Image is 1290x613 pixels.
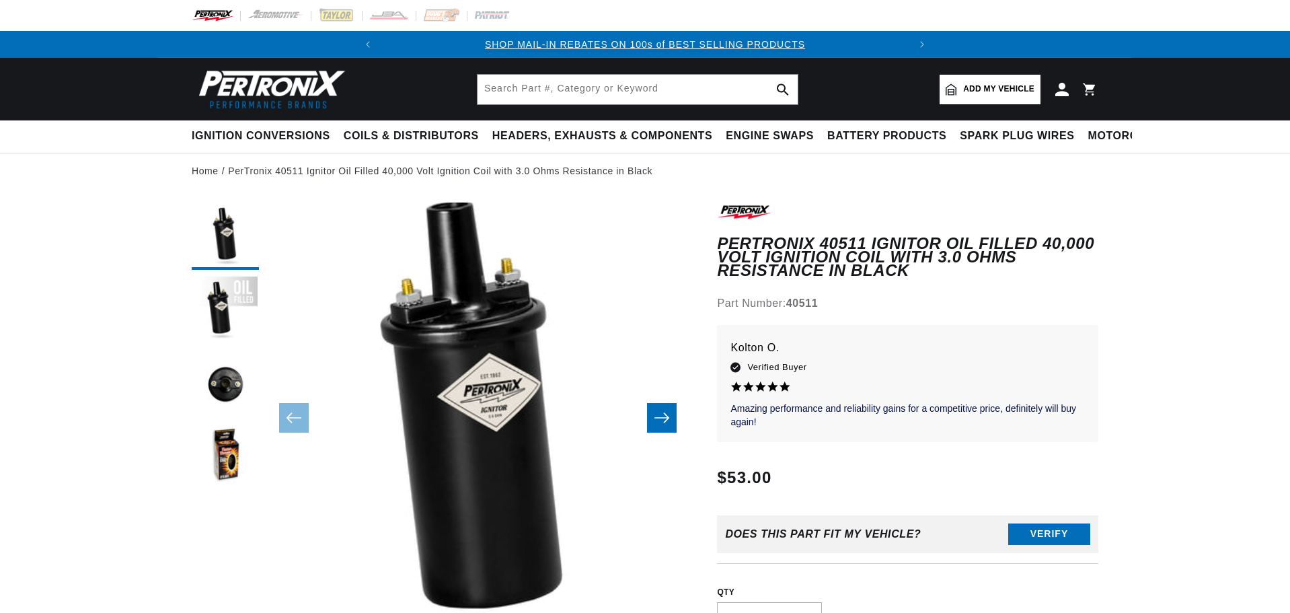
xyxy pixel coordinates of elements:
span: Ignition Conversions [192,129,330,143]
div: Does This part fit My vehicle? [725,528,921,540]
summary: Coils & Distributors [337,120,486,152]
button: Slide right [647,403,677,433]
summary: Motorcycle [1082,120,1175,152]
button: Translation missing: en.sections.announcements.next_announcement [909,31,936,58]
summary: Engine Swaps [719,120,821,152]
p: Kolton O. [730,338,1085,357]
a: Add my vehicle [940,75,1040,104]
span: Battery Products [827,129,946,143]
a: Home [192,164,219,178]
strong: 40511 [786,297,819,309]
summary: Spark Plug Wires [953,120,1081,152]
summary: Battery Products [821,120,953,152]
nav: breadcrumbs [192,164,1098,178]
summary: Ignition Conversions [192,120,337,152]
slideshow-component: Translation missing: en.sections.announcements.announcement_bar [158,31,1132,58]
h1: PerTronix 40511 Ignitor Oil Filled 40,000 Volt Ignition Coil with 3.0 Ohms Resistance in Black [717,237,1098,278]
a: PerTronix 40511 Ignitor Oil Filled 40,000 Volt Ignition Coil with 3.0 Ohms Resistance in Black [228,164,652,178]
div: Announcement [381,37,909,52]
span: $53.00 [717,466,771,490]
span: Coils & Distributors [344,129,479,143]
input: Search Part #, Category or Keyword [478,75,798,104]
button: Load image 1 in gallery view [192,203,259,270]
div: 1 of 2 [381,37,909,52]
button: Load image 3 in gallery view [192,351,259,418]
a: SHOP MAIL-IN REBATES ON 100s of BEST SELLING PRODUCTS [485,39,805,50]
button: search button [768,75,798,104]
span: Add my vehicle [963,83,1034,96]
span: Spark Plug Wires [960,129,1074,143]
span: Verified Buyer [747,360,806,375]
label: QTY [717,587,1098,598]
span: Headers, Exhausts & Components [492,129,712,143]
button: Slide left [279,403,309,433]
div: Part Number: [717,295,1098,312]
button: Load image 4 in gallery view [192,425,259,492]
button: Translation missing: en.sections.announcements.previous_announcement [354,31,381,58]
p: Amazing performance and reliability gains for a competitive price, definitely will buy again! [730,402,1085,429]
button: Load image 2 in gallery view [192,277,259,344]
img: Pertronix [192,66,346,112]
span: Motorcycle [1088,129,1168,143]
span: Engine Swaps [726,129,814,143]
button: Verify [1008,524,1090,545]
summary: Headers, Exhausts & Components [486,120,719,152]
